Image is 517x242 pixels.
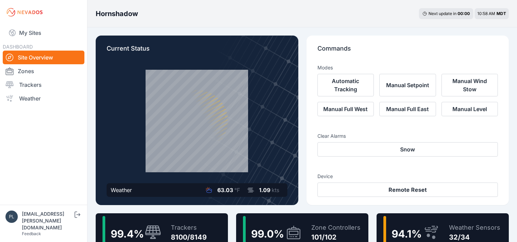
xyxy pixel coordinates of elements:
[96,5,138,23] nav: Breadcrumb
[449,223,500,232] div: Weather Sensors
[317,133,498,139] h3: Clear Alarms
[111,186,132,194] div: Weather
[317,44,498,59] p: Commands
[379,102,436,116] button: Manual Full East
[5,7,44,18] img: Nevados
[3,25,84,41] a: My Sites
[217,187,233,193] span: 63.03
[392,228,422,240] span: 94.1 %
[441,102,498,116] button: Manual Level
[171,232,207,242] div: 8100/8149
[22,231,41,236] a: Feedback
[259,187,270,193] span: 1.09
[311,232,360,242] div: 101/102
[3,44,33,50] span: DASHBOARD
[3,51,84,64] a: Site Overview
[449,232,500,242] div: 32/34
[317,142,498,157] button: Snow
[234,187,240,193] span: °F
[458,11,470,16] div: 00 : 00
[428,11,457,16] span: Next update in
[317,74,374,96] button: Automatic Tracking
[272,187,279,193] span: kts
[3,64,84,78] a: Zones
[3,92,84,105] a: Weather
[379,74,436,96] button: Manual Setpoint
[22,211,73,231] div: [EMAIL_ADDRESS][PERSON_NAME][DOMAIN_NAME]
[3,78,84,92] a: Trackers
[441,74,498,96] button: Manual Wind Stow
[477,11,495,16] span: 10:58 AM
[111,228,144,240] span: 99.4 %
[317,102,374,116] button: Manual Full West
[251,228,284,240] span: 99.0 %
[317,183,498,197] button: Remote Reset
[107,44,287,59] p: Current Status
[96,9,138,18] h3: Hornshadow
[5,211,18,223] img: plsmith@sundt.com
[317,64,333,71] h3: Modes
[171,223,207,232] div: Trackers
[496,11,506,16] span: MDT
[311,223,360,232] div: Zone Controllers
[317,173,498,180] h3: Device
